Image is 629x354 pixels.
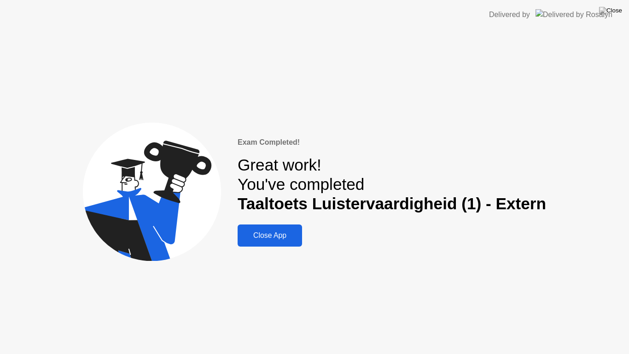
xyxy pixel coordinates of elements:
[599,7,622,14] img: Close
[238,195,546,212] b: Taaltoets Luistervaardigheid (1) - Extern
[489,9,530,20] div: Delivered by
[536,9,612,20] img: Delivered by Rosalyn
[238,224,302,247] button: Close App
[238,137,546,148] div: Exam Completed!
[238,155,546,214] div: Great work! You've completed
[240,231,299,240] div: Close App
